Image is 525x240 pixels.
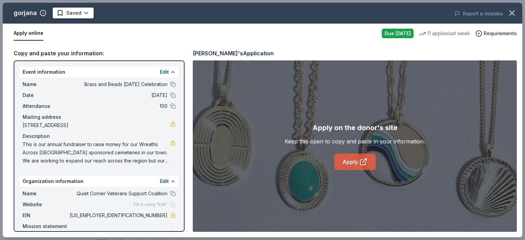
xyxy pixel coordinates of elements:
span: Saved [66,9,81,17]
span: [US_EMPLOYER_IDENTIFICATION_NUMBER] [68,211,167,220]
div: gorjana [14,8,37,18]
span: Fill in using "Edit" [134,202,167,207]
button: Requirements [475,29,517,38]
span: This is our annual fundraiser to raise money for our Wreaths Across [GEOGRAPHIC_DATA] sponsored c... [23,140,170,165]
span: Name [23,80,68,88]
span: Brass and Beads [DATE] Celebration [68,80,167,88]
a: Apply [334,154,376,170]
span: Attendance [23,102,68,110]
button: Apply online [14,26,43,41]
div: Apply on the donor's site [312,122,398,133]
div: Mission statement [23,222,176,230]
button: Report a mistake [455,10,503,18]
div: 11 applies last week [419,29,470,38]
span: [DATE] [68,91,167,99]
button: Saved [52,7,94,19]
span: [STREET_ADDRESS] [23,121,170,129]
span: Website [23,200,68,209]
button: Edit [160,68,169,76]
div: Description [23,132,176,140]
div: Due [DATE] [382,29,414,38]
span: EIN [23,211,68,220]
span: Requirements [484,29,517,38]
div: Keep this open to copy and paste in your information. [285,137,425,145]
span: Date [23,91,68,99]
div: Mailing address [23,113,176,121]
span: Name [23,189,68,198]
button: Edit [160,177,169,185]
div: Copy and paste your information: [14,49,185,58]
span: 100 [68,102,167,110]
div: Organization information [20,176,178,187]
div: Event information [20,67,178,77]
div: [PERSON_NAME]'s Application [193,49,274,58]
span: Quiet Corner Veterans Support Coalition [68,189,167,198]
